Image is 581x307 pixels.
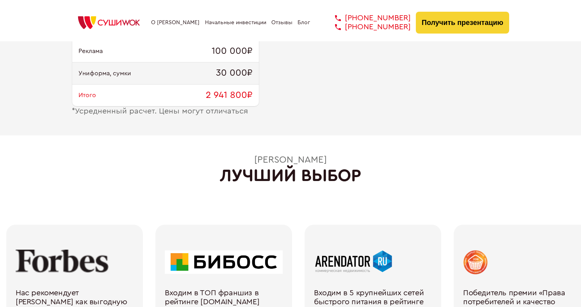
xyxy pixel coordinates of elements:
a: Блог [298,20,310,26]
a: О [PERSON_NAME] [151,20,200,26]
span: 2 941 800₽ [206,90,253,101]
img: СУШИWOK [72,14,146,31]
span: 30 000₽ [216,68,253,79]
a: [PHONE_NUMBER] [323,23,411,32]
span: Итого [78,92,96,99]
button: Получить презентацию [416,12,509,34]
a: Начальные инвестиции [205,20,266,26]
span: Униформа, сумки [78,70,131,77]
span: 100 000₽ [212,46,253,57]
div: Усредненный расчет. Цены могут отличаться [72,107,259,116]
span: Реклама [78,48,103,55]
a: Отзывы [271,20,292,26]
a: [PHONE_NUMBER] [323,14,411,23]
